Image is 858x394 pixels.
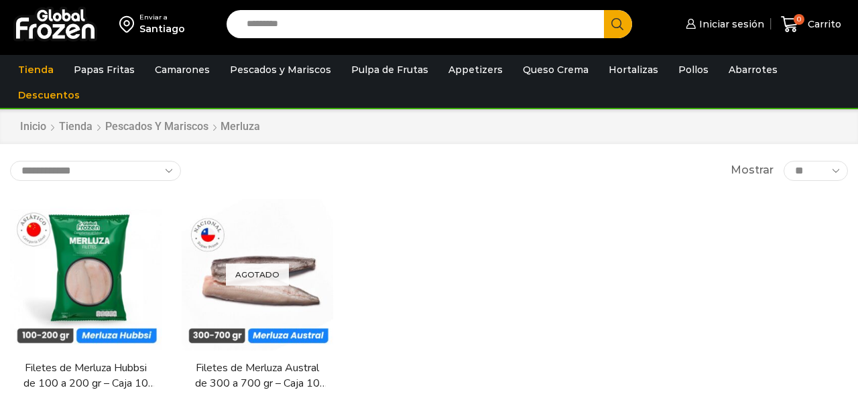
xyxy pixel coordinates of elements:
[682,11,764,38] a: Iniciar sesión
[778,9,845,40] a: 0 Carrito
[17,360,154,391] a: Filetes de Merluza Hubbsi de 100 a 200 gr – Caja 10 kg
[139,22,185,36] div: Santiago
[602,57,665,82] a: Hortalizas
[10,161,181,181] select: Pedido de la tienda
[442,57,509,82] a: Appetizers
[11,57,60,82] a: Tienda
[58,119,93,135] a: Tienda
[67,57,141,82] a: Papas Fritas
[516,57,595,82] a: Queso Crema
[105,119,209,135] a: Pescados y Mariscos
[19,119,47,135] a: Inicio
[148,57,217,82] a: Camarones
[804,17,841,31] span: Carrito
[672,57,715,82] a: Pollos
[11,82,86,108] a: Descuentos
[696,17,764,31] span: Iniciar sesión
[345,57,435,82] a: Pulpa de Frutas
[139,13,185,22] div: Enviar a
[119,13,139,36] img: address-field-icon.svg
[604,10,632,38] button: Search button
[19,119,260,135] nav: Breadcrumb
[731,163,774,178] span: Mostrar
[189,360,325,391] a: Filetes de Merluza Austral de 300 a 700 gr – Caja 10 kg
[221,120,260,133] h1: Merluza
[223,57,338,82] a: Pescados y Mariscos
[794,14,804,25] span: 0
[226,263,289,285] p: Agotado
[722,57,784,82] a: Abarrotes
